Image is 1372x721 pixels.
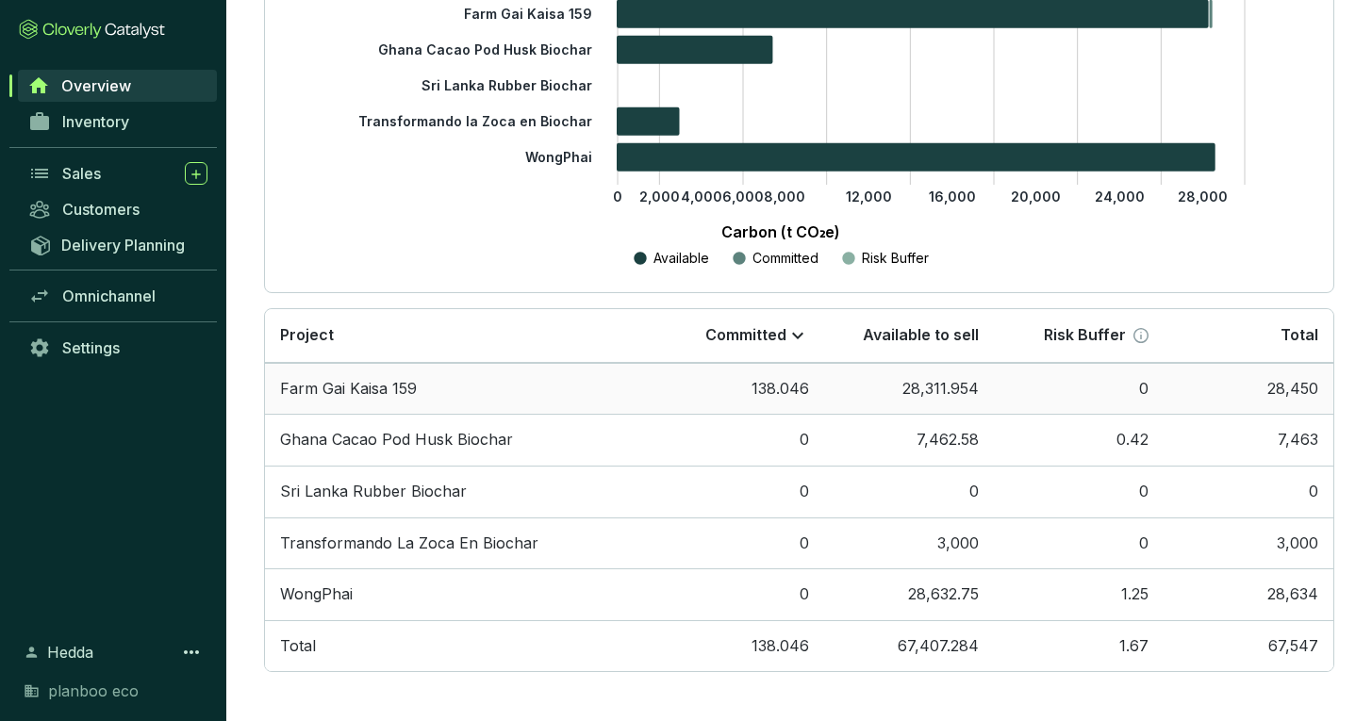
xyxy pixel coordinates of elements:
tspan: 0 [613,188,622,205]
td: 1.25 [994,568,1164,620]
td: 0 [654,568,824,620]
a: Omnichannel [19,280,217,312]
td: Transformando La Zoca En Biochar [265,517,654,569]
td: 0 [994,466,1164,517]
th: Project [265,309,654,363]
span: Inventory [62,112,129,131]
td: 67,407.284 [824,620,994,672]
a: Overview [18,70,217,102]
td: 138.046 [654,363,824,415]
td: WongPhai [265,568,654,620]
tspan: WongPhai [525,149,592,165]
td: 0 [654,517,824,569]
p: Carbon (t CO₂e) [316,221,1245,243]
span: Settings [62,338,120,357]
a: Inventory [19,106,217,138]
td: 7,463 [1164,414,1333,466]
a: Settings [19,332,217,364]
p: Committed [752,249,818,268]
p: Available [653,249,709,268]
tspan: 6,000 [722,188,764,205]
tspan: 8,000 [764,188,805,205]
th: Total [1164,309,1333,363]
tspan: 28,000 [1178,188,1228,205]
td: Total [265,620,654,672]
span: Omnichannel [62,287,156,305]
span: planboo eco [48,680,139,702]
td: 67,547 [1164,620,1333,672]
th: Available to sell [824,309,994,363]
tspan: 24,000 [1095,188,1145,205]
td: 0 [654,414,824,466]
tspan: 2,000 [639,188,680,205]
td: 28,311.954 [824,363,994,415]
tspan: Farm Gai Kaisa 159 [464,6,592,22]
td: 7,462.58 [824,414,994,466]
span: Sales [62,164,101,183]
tspan: Sri Lanka Rubber Biochar [422,77,592,93]
tspan: Transformando la Zoca en Biochar [358,113,592,129]
a: Customers [19,193,217,225]
tspan: 16,000 [929,188,976,205]
td: 0 [654,466,824,517]
p: Risk Buffer [862,249,929,268]
span: Delivery Planning [61,236,185,254]
span: Customers [62,200,140,219]
tspan: 4,000 [681,188,722,205]
td: 3,000 [824,517,994,569]
p: Committed [705,325,786,346]
td: 1.67 [994,620,1164,672]
td: Sri Lanka Rubber Biochar [265,466,654,517]
tspan: 20,000 [1011,188,1061,205]
td: 3,000 [1164,517,1333,569]
tspan: Ghana Cacao Pod Husk Biochar [378,41,592,57]
td: 0 [994,517,1164,569]
td: 0 [1164,466,1333,517]
td: Farm Gai Kaisa 159 [265,363,654,415]
td: 0 [994,363,1164,415]
td: Ghana Cacao Pod Husk Biochar [265,414,654,466]
span: Overview [61,76,131,95]
td: 28,634 [1164,568,1333,620]
td: 0.42 [994,414,1164,466]
p: Risk Buffer [1044,325,1126,346]
a: Delivery Planning [19,229,217,260]
td: 28,632.75 [824,568,994,620]
a: Sales [19,157,217,189]
span: Hedda [47,641,93,664]
td: 0 [824,466,994,517]
tspan: 12,000 [846,188,892,205]
td: 28,450 [1164,363,1333,415]
td: 138.046 [654,620,824,672]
